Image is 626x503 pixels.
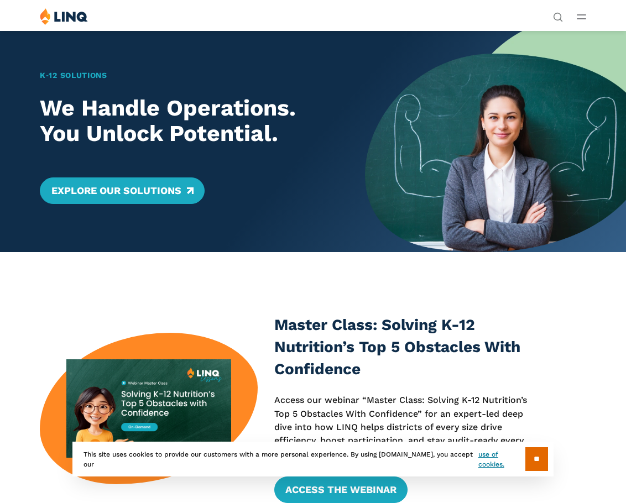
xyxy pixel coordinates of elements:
[40,8,88,25] img: LINQ | K‑12 Software
[478,449,525,469] a: use of cookies.
[274,394,539,461] p: Access our webinar “Master Class: Solving K-12 Nutrition’s Top 5 Obstacles With Confidence” for a...
[72,442,554,476] div: This site uses cookies to provide our customers with a more personal experience. By using [DOMAIN...
[553,11,563,21] button: Open Search Bar
[553,8,563,21] nav: Utility Navigation
[274,314,539,380] h3: Master Class: Solving K-12 Nutrition’s Top 5 Obstacles With Confidence
[577,11,586,23] button: Open Main Menu
[40,70,340,81] h1: K‑12 Solutions
[40,177,204,204] a: Explore Our Solutions
[365,30,626,252] img: Home Banner
[40,95,340,147] h2: We Handle Operations. You Unlock Potential.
